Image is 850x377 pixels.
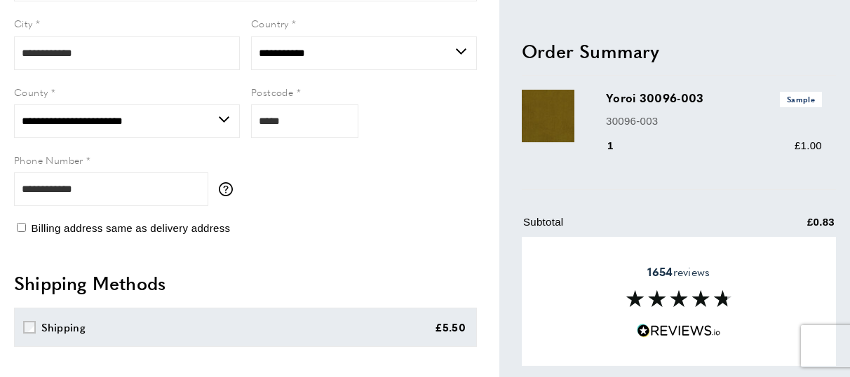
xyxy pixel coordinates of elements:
[522,90,574,142] img: Yoroi 30096-003
[251,85,293,99] span: Postcode
[523,214,736,241] td: Subtotal
[795,139,822,151] span: £1.00
[647,263,673,280] strong: 1654
[522,38,836,63] h2: Order Summary
[41,319,86,336] div: Shipping
[626,291,731,308] img: Reviews section
[14,16,33,30] span: City
[606,90,822,107] h3: Yoroi 30096-003
[14,153,83,167] span: Phone Number
[780,92,822,107] span: Sample
[17,223,26,232] input: Billing address same as delivery address
[14,85,48,99] span: County
[738,214,835,241] td: £0.83
[251,16,289,30] span: Country
[435,319,466,336] div: £5.50
[31,222,230,234] span: Billing address same as delivery address
[606,112,822,129] p: 30096-003
[14,270,477,296] h2: Shipping Methods
[647,265,710,279] span: reviews
[219,182,240,196] button: More information
[606,137,633,154] div: 1
[637,324,721,338] img: Reviews.io 5 stars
